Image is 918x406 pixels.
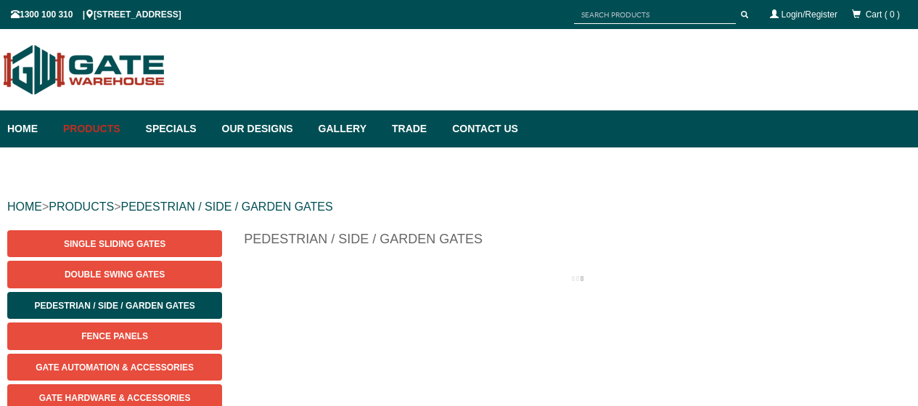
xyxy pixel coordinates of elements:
[81,331,148,341] span: Fence Panels
[7,354,222,381] a: Gate Automation & Accessories
[56,110,139,147] a: Products
[7,261,222,288] a: Double Swing Gates
[572,275,583,283] img: please_wait.gif
[11,9,181,20] span: 1300 100 310 | [STREET_ADDRESS]
[39,393,191,403] span: Gate Hardware & Accessories
[65,269,165,280] span: Double Swing Gates
[574,6,736,24] input: SEARCH PRODUCTS
[139,110,215,147] a: Specials
[7,322,222,349] a: Fence Panels
[7,230,222,257] a: Single Sliding Gates
[215,110,311,147] a: Our Designs
[782,9,837,20] a: Login/Register
[7,110,56,147] a: Home
[7,292,222,319] a: Pedestrian / Side / Garden Gates
[7,184,911,230] div: > >
[35,301,195,311] span: Pedestrian / Side / Garden Gates
[120,200,332,213] a: PEDESTRIAN / SIDE / GARDEN GATES
[244,230,911,256] h1: Pedestrian / Side / Garden Gates
[49,200,114,213] a: PRODUCTS
[866,9,900,20] span: Cart ( 0 )
[36,362,194,373] span: Gate Automation & Accessories
[7,200,42,213] a: HOME
[385,110,445,147] a: Trade
[311,110,385,147] a: Gallery
[445,110,518,147] a: Contact Us
[64,239,165,249] span: Single Sliding Gates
